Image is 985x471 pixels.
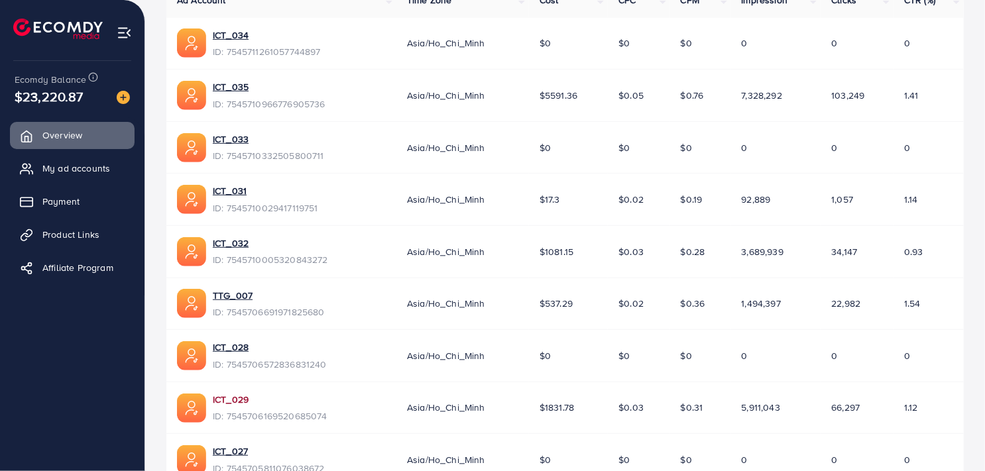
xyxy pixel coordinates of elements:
span: $17.3 [540,193,560,206]
span: ID: 7545710029417119751 [213,201,318,215]
span: 0 [742,141,748,154]
span: Asia/Ho_Chi_Minh [407,401,485,414]
a: ICT_032 [213,236,249,250]
a: Payment [10,188,135,215]
a: ICT_031 [213,184,247,197]
span: 1,057 [831,193,853,206]
a: My ad accounts [10,155,135,182]
span: $0 [540,453,551,466]
span: $0.02 [618,297,644,310]
span: $23,220.87 [15,87,84,106]
span: Asia/Ho_Chi_Minh [407,36,485,50]
a: ICT_029 [213,393,249,406]
span: ID: 7545710966776905736 [213,97,325,111]
a: Product Links [10,221,135,248]
a: ICT_034 [213,28,249,42]
span: $0 [681,453,692,466]
span: Asia/Ho_Chi_Minh [407,453,485,466]
img: image [117,91,130,104]
span: ID: 7545706572836831240 [213,358,327,371]
span: 0.93 [904,245,923,258]
span: $537.29 [540,297,573,310]
span: $0.28 [681,245,705,258]
span: 0 [742,453,748,466]
span: 1.14 [904,193,918,206]
span: 0 [831,36,837,50]
span: 7,328,292 [742,89,782,102]
img: ic-ads-acc.e4c84228.svg [177,237,206,266]
span: ID: 7545711261057744897 [213,45,321,58]
span: 0 [831,141,837,154]
span: 0 [904,141,910,154]
span: $0.03 [618,401,644,414]
span: 0 [831,453,837,466]
span: $0 [618,453,630,466]
img: ic-ads-acc.e4c84228.svg [177,28,206,58]
span: $0 [618,349,630,362]
span: $1081.15 [540,245,573,258]
span: 22,982 [831,297,860,310]
span: My ad accounts [42,162,110,175]
span: $0.02 [618,193,644,206]
span: Product Links [42,228,99,241]
img: ic-ads-acc.e4c84228.svg [177,393,206,423]
a: TTG_007 [213,289,253,302]
span: Overview [42,129,82,142]
img: ic-ads-acc.e4c84228.svg [177,81,206,110]
span: Asia/Ho_Chi_Minh [407,297,485,310]
span: 92,889 [742,193,771,206]
span: $0.03 [618,245,644,258]
a: ICT_035 [213,80,249,93]
span: $0 [618,36,630,50]
span: 1,494,397 [742,297,781,310]
span: $0 [681,36,692,50]
a: ICT_028 [213,340,249,354]
span: 1.12 [904,401,918,414]
span: $5591.36 [540,89,577,102]
img: ic-ads-acc.e4c84228.svg [177,185,206,214]
span: Asia/Ho_Chi_Minh [407,89,485,102]
span: $1831.78 [540,401,574,414]
img: ic-ads-acc.e4c84228.svg [177,341,206,370]
span: $0.76 [681,89,704,102]
span: Asia/Ho_Chi_Minh [407,193,485,206]
img: ic-ads-acc.e4c84228.svg [177,133,206,162]
span: 0 [742,349,748,362]
span: $0 [681,349,692,362]
span: Affiliate Program [42,261,113,274]
span: 5,911,043 [742,401,780,414]
span: Payment [42,195,80,208]
span: 3,689,939 [742,245,783,258]
span: 66,297 [831,401,860,414]
span: Asia/Ho_Chi_Minh [407,349,485,362]
span: 0 [742,36,748,50]
span: ID: 7545706169520685074 [213,409,327,423]
a: ICT_027 [213,445,248,458]
span: 1.41 [904,89,919,102]
a: ICT_033 [213,132,249,146]
span: $0 [540,36,551,50]
span: 1.54 [904,297,921,310]
a: Overview [10,122,135,148]
img: logo [13,19,103,39]
span: $0 [618,141,630,154]
span: 0 [904,453,910,466]
span: 0 [831,349,837,362]
span: $0 [681,141,692,154]
span: 0 [904,349,910,362]
span: $0.31 [681,401,703,414]
span: $0.05 [618,89,644,102]
span: Ecomdy Balance [15,73,86,86]
span: $0 [540,141,551,154]
span: ID: 7545710332505800711 [213,149,324,162]
span: ID: 7545710005320843272 [213,253,328,266]
iframe: Chat [929,411,975,461]
a: Affiliate Program [10,254,135,281]
span: ID: 7545706691971825680 [213,305,325,319]
span: $0.19 [681,193,703,206]
span: $0 [540,349,551,362]
span: Asia/Ho_Chi_Minh [407,245,485,258]
span: Asia/Ho_Chi_Minh [407,141,485,154]
span: 0 [904,36,910,50]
